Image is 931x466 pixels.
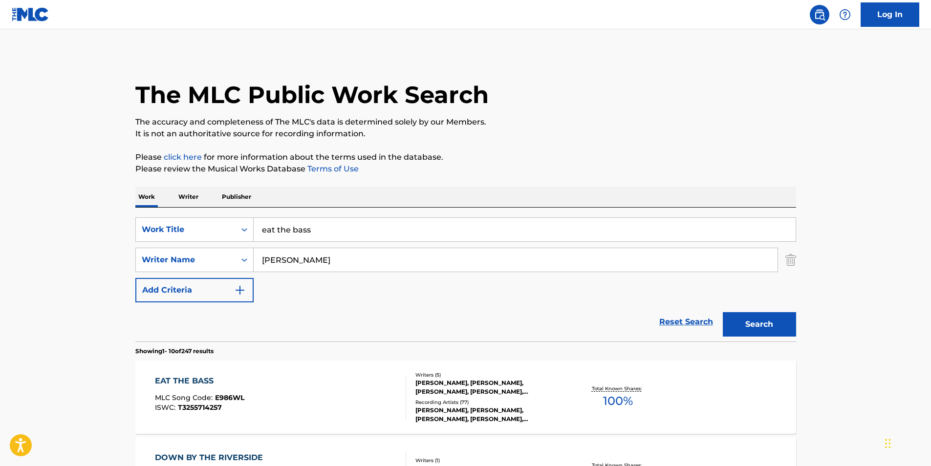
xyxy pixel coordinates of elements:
div: Work Title [142,224,230,235]
p: Work [135,187,158,207]
div: Help [835,5,855,24]
a: Public Search [810,5,829,24]
a: click here [164,152,202,162]
p: It is not an authoritative source for recording information. [135,128,796,140]
div: Writer Name [142,254,230,266]
span: 100 % [603,392,633,410]
p: Writer [175,187,201,207]
img: help [839,9,851,21]
h1: The MLC Public Work Search [135,80,489,109]
p: Please review the Musical Works Database [135,163,796,175]
img: 9d2ae6d4665cec9f34b9.svg [234,284,246,296]
button: Add Criteria [135,278,254,302]
p: Publisher [219,187,254,207]
span: T3255714257 [178,403,222,412]
form: Search Form [135,217,796,341]
div: DOWN BY THE RIVERSIDE [155,452,268,464]
div: [PERSON_NAME], [PERSON_NAME], [PERSON_NAME], [PERSON_NAME], [PERSON_NAME] [415,379,563,396]
div: Writers ( 5 ) [415,371,563,379]
span: E986WL [215,393,244,402]
a: Terms of Use [305,164,359,173]
div: Recording Artists ( 77 ) [415,399,563,406]
p: Showing 1 - 10 of 247 results [135,347,214,356]
p: Total Known Shares: [592,385,644,392]
a: EAT THE BASSMLC Song Code:E986WLISWC:T3255714257Writers (5)[PERSON_NAME], [PERSON_NAME], [PERSON_... [135,360,796,434]
span: ISWC : [155,403,178,412]
img: Delete Criterion [785,248,796,272]
a: Log In [861,2,919,27]
div: [PERSON_NAME], [PERSON_NAME], [PERSON_NAME], [PERSON_NAME], [PERSON_NAME] [415,406,563,424]
div: EAT THE BASS [155,375,244,387]
span: MLC Song Code : [155,393,215,402]
p: The accuracy and completeness of The MLC's data is determined solely by our Members. [135,116,796,128]
p: Please for more information about the terms used in the database. [135,151,796,163]
div: Drag [885,429,891,458]
img: search [814,9,825,21]
a: Reset Search [654,311,718,333]
iframe: Chat Widget [882,419,931,466]
button: Search [723,312,796,337]
img: MLC Logo [12,7,49,21]
div: Writers ( 1 ) [415,457,563,464]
